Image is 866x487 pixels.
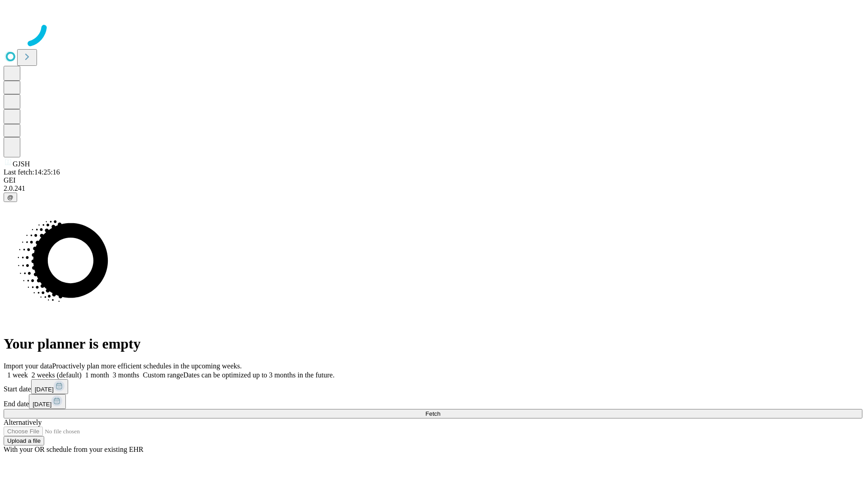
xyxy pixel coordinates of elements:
[4,409,862,418] button: Fetch
[7,194,14,201] span: @
[31,379,68,394] button: [DATE]
[35,386,54,393] span: [DATE]
[32,371,82,379] span: 2 weeks (default)
[4,362,52,370] span: Import your data
[4,436,44,446] button: Upload a file
[143,371,183,379] span: Custom range
[4,446,143,453] span: With your OR schedule from your existing EHR
[4,335,862,352] h1: Your planner is empty
[4,168,60,176] span: Last fetch: 14:25:16
[29,394,66,409] button: [DATE]
[4,394,862,409] div: End date
[4,176,862,184] div: GEI
[52,362,242,370] span: Proactively plan more efficient schedules in the upcoming weeks.
[85,371,109,379] span: 1 month
[183,371,334,379] span: Dates can be optimized up to 3 months in the future.
[4,184,862,193] div: 2.0.241
[4,379,862,394] div: Start date
[32,401,51,408] span: [DATE]
[113,371,139,379] span: 3 months
[4,193,17,202] button: @
[13,160,30,168] span: GJSH
[4,418,41,426] span: Alternatively
[425,410,440,417] span: Fetch
[7,371,28,379] span: 1 week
